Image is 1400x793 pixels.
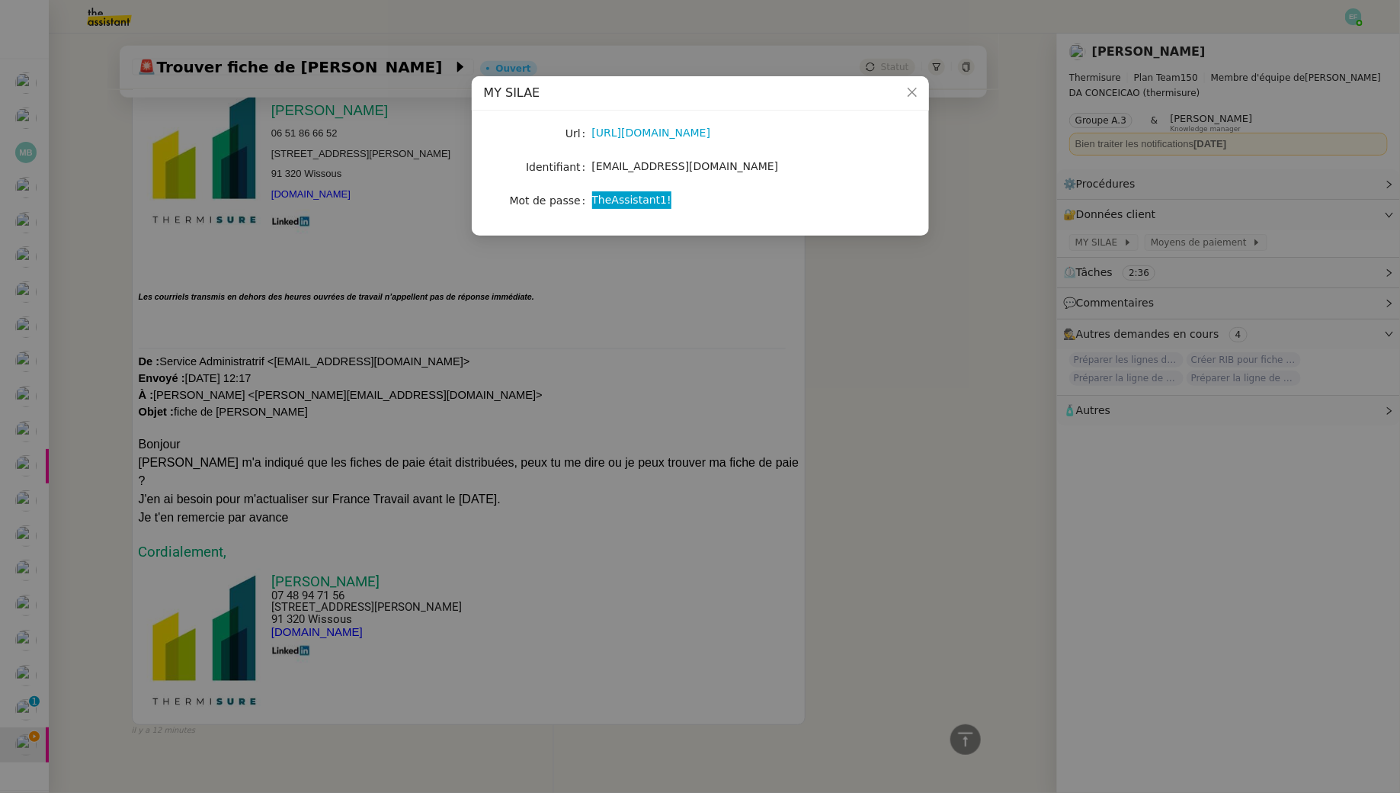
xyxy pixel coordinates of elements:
span: [EMAIL_ADDRESS][DOMAIN_NAME] [592,160,779,172]
label: Url [565,123,592,144]
a: [URL][DOMAIN_NAME] [592,127,711,139]
label: Identifiant [526,156,591,178]
span: MY SILAE [484,85,540,100]
button: Close [895,76,929,110]
span: TheAssistant1! [592,194,671,206]
label: Mot de passe [510,190,592,211]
